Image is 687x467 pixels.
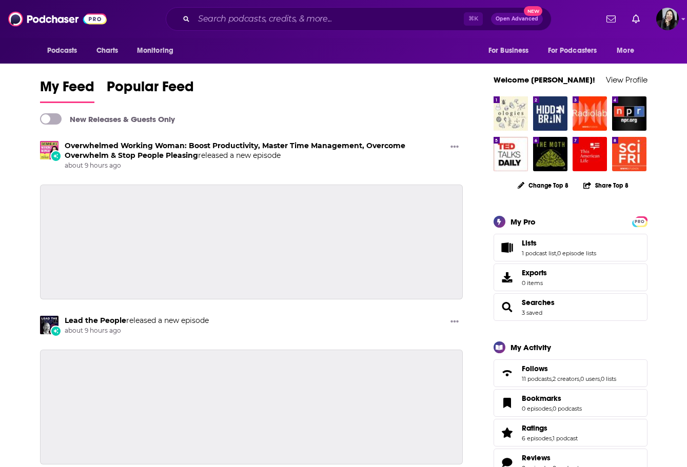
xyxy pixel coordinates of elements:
[50,150,62,161] div: New Episode
[522,423,547,433] span: Ratings
[494,263,647,291] a: Exports
[606,75,647,85] a: View Profile
[494,293,647,321] span: Searches
[90,41,125,60] a: Charts
[533,96,567,131] img: Hidden Brain
[65,141,447,160] h3: released a new episode
[656,8,679,30] button: Show profile menu
[497,270,518,285] span: Exports
[524,6,542,16] span: New
[612,96,646,131] img: Stories from NPR : NPR
[65,327,209,335] span: about 9 hours ago
[497,366,518,380] a: Follows
[522,435,552,442] a: 6 episodes
[40,316,58,334] img: Lead the People
[522,394,561,403] span: Bookmarks
[522,268,547,277] span: Exports
[497,240,518,255] a: Lists
[40,78,94,101] span: My Feed
[494,359,647,387] span: Follows
[40,141,58,159] img: Overwhelmed Working Woman: Boost Productivity, Master Time Management, Overcome Overwhelm & Stop ...
[494,234,647,261] span: Lists
[65,161,447,170] span: about 9 hours ago
[522,250,556,257] a: 1 podcast list
[552,375,553,382] span: ,
[601,375,616,382] a: 0 lists
[8,9,107,29] a: Podchaser - Follow, Share and Rate Podcasts
[512,179,575,192] button: Change Top 8
[553,375,579,382] a: 2 creators
[579,375,580,382] span: ,
[446,316,463,329] button: Show More Button
[464,12,483,26] span: ⌘ K
[573,137,607,171] img: This American Life
[612,137,646,171] img: Science Friday
[553,405,582,412] a: 0 podcasts
[522,279,547,287] span: 0 items
[522,364,548,373] span: Follows
[494,137,528,171] img: TED Talks Daily
[522,405,552,412] a: 0 episodes
[600,375,601,382] span: ,
[497,396,518,410] a: Bookmarks
[494,96,528,131] img: Ologies with Alie Ward
[610,41,647,60] button: open menu
[494,419,647,446] span: Ratings
[656,8,679,30] span: Logged in as marypoffenroth
[497,425,518,440] a: Ratings
[628,10,644,28] a: Show notifications dropdown
[137,44,173,58] span: Monitoring
[634,217,646,225] a: PRO
[602,10,620,28] a: Show notifications dropdown
[617,44,634,58] span: More
[166,7,552,31] div: Search podcasts, credits, & more...
[65,141,405,160] a: Overwhelmed Working Woman: Boost Productivity, Master Time Management, Overcome Overwhelm & Stop ...
[533,137,567,171] img: The Moth
[130,41,187,60] button: open menu
[488,44,529,58] span: For Business
[522,394,582,403] a: Bookmarks
[511,342,551,352] div: My Activity
[107,78,194,103] a: Popular Feed
[522,298,555,307] a: Searches
[656,8,679,30] img: User Profile
[522,375,552,382] a: 11 podcasts
[573,96,607,131] img: Radiolab
[107,78,194,101] span: Popular Feed
[40,113,175,125] a: New Releases & Guests Only
[522,453,551,462] span: Reviews
[194,11,464,27] input: Search podcasts, credits, & more...
[511,217,536,227] div: My Pro
[541,41,612,60] button: open menu
[553,435,578,442] a: 1 podcast
[96,44,119,58] span: Charts
[522,238,537,248] span: Lists
[522,238,596,248] a: Lists
[552,435,553,442] span: ,
[47,44,77,58] span: Podcasts
[522,453,582,462] a: Reviews
[494,389,647,417] span: Bookmarks
[497,300,518,314] a: Searches
[481,41,542,60] button: open menu
[494,75,595,85] a: Welcome [PERSON_NAME]!
[522,364,616,373] a: Follows
[522,423,578,433] a: Ratings
[556,250,557,257] span: ,
[50,326,62,337] div: New Episode
[496,16,538,22] span: Open Advanced
[552,405,553,412] span: ,
[446,141,463,154] button: Show More Button
[583,175,629,195] button: Share Top 8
